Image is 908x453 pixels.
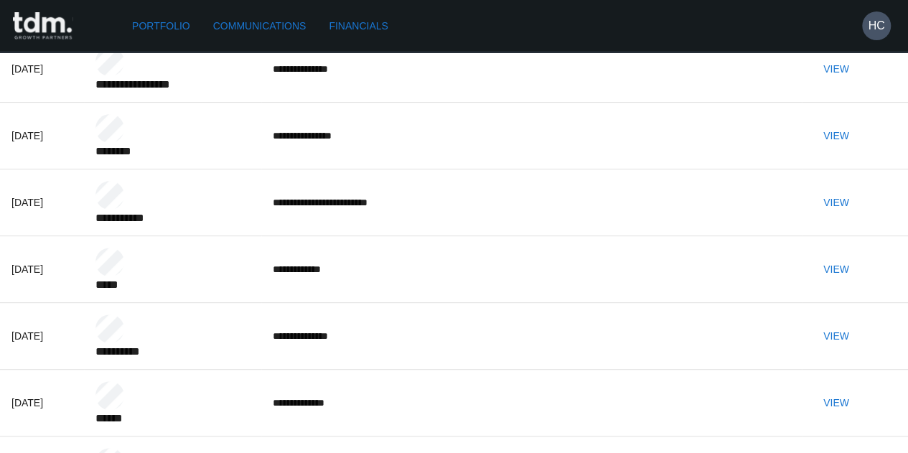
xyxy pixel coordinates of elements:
[813,190,859,216] button: View
[813,256,859,283] button: View
[813,56,859,83] button: View
[207,13,312,39] a: Communications
[813,323,859,350] button: View
[813,390,859,416] button: View
[813,123,859,149] button: View
[126,13,196,39] a: Portfolio
[323,13,393,39] a: Financials
[862,11,891,40] button: HC
[868,17,884,34] h6: HC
